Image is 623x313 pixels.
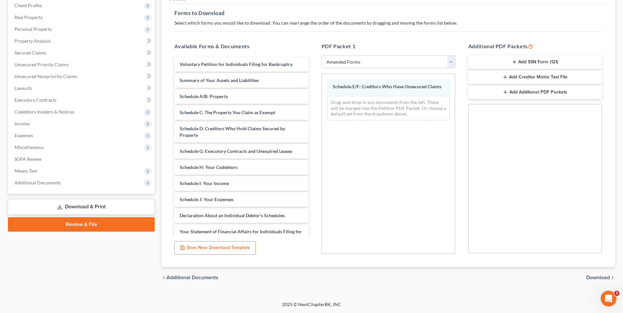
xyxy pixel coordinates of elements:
[180,61,293,67] span: Voluntary Petition for Individuals Filing for Bankruptcy
[180,213,285,218] span: Declaration About an Individual Debtor's Schedules
[14,168,37,174] span: Means Test
[14,133,33,138] span: Expenses
[9,71,155,82] a: Unsecured Nonpriority Claims
[14,3,42,8] span: Client Profile
[9,82,155,94] a: Lawsuits
[180,126,285,138] span: Schedule D: Creditors Who Hold Claims Secured by Property
[610,275,615,280] i: chevron_right
[180,229,302,241] span: Your Statement of Financial Affairs for Individuals Filing for Bankruptcy
[14,97,56,103] span: Executory Contracts
[14,109,74,115] span: Codebtors Insiders & Notices
[180,77,259,83] span: Summary of Your Assets and Liabilities
[161,275,218,280] a: chevron_left Additional Documents
[180,164,237,170] span: Schedule H: Your Codebtors
[180,148,292,154] span: Schedule G: Executory Contracts and Unexpired Leases
[14,14,43,20] span: Real Property
[14,144,44,150] span: Miscellaneous
[586,275,615,280] button: Download chevron_right
[468,85,602,99] button: Add Additional PDF Packets
[174,42,308,50] h5: Available Forms & Documents
[9,153,155,165] a: SOFA Review
[8,199,155,215] a: Download & Print
[468,42,602,50] h5: Additional PDF Packets
[586,275,610,280] span: Download
[180,94,228,99] span: Schedule A/B: Property
[468,55,602,69] button: Add SSN Form (121)
[14,38,51,44] span: Property Analysis
[14,62,69,67] span: Unsecured Priority Claims
[124,301,499,313] div: 2025 © NextChapterBK, INC
[161,275,167,280] i: chevron_left
[9,35,155,47] a: Property Analysis
[9,94,155,106] a: Executory Contracts
[327,96,450,120] div: Drag-and-drop in any documents from the left. These will be merged into the Petition PDF Packet. ...
[174,241,256,255] button: Save New Download Template
[180,110,275,115] span: Schedule C: The Property You Claim as Exempt
[167,275,218,280] span: Additional Documents
[8,217,155,232] a: Review & File
[14,180,61,185] span: Additional Documents
[14,50,46,55] span: Secured Claims
[468,70,602,84] button: Add Creditor Matrix Text File
[14,156,42,162] span: SOFA Review
[180,197,234,202] span: Schedule J: Your Expenses
[322,42,455,50] h5: PDF Packet 1
[601,291,616,306] iframe: Intercom live chat
[14,73,77,79] span: Unsecured Nonpriority Claims
[614,291,619,296] span: 3
[14,85,32,91] span: Lawsuits
[174,20,602,26] p: Select which forms you would like to download. You can rearrange the order of the documents by dr...
[180,180,229,186] span: Schedule I: Your Income
[9,47,155,59] a: Secured Claims
[333,84,441,89] span: Schedule E/F: Creditors Who Have Unsecured Claims
[9,59,155,71] a: Unsecured Priority Claims
[174,9,602,17] h5: Forms to Download
[14,26,52,32] span: Personal Property
[14,121,30,126] span: Income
